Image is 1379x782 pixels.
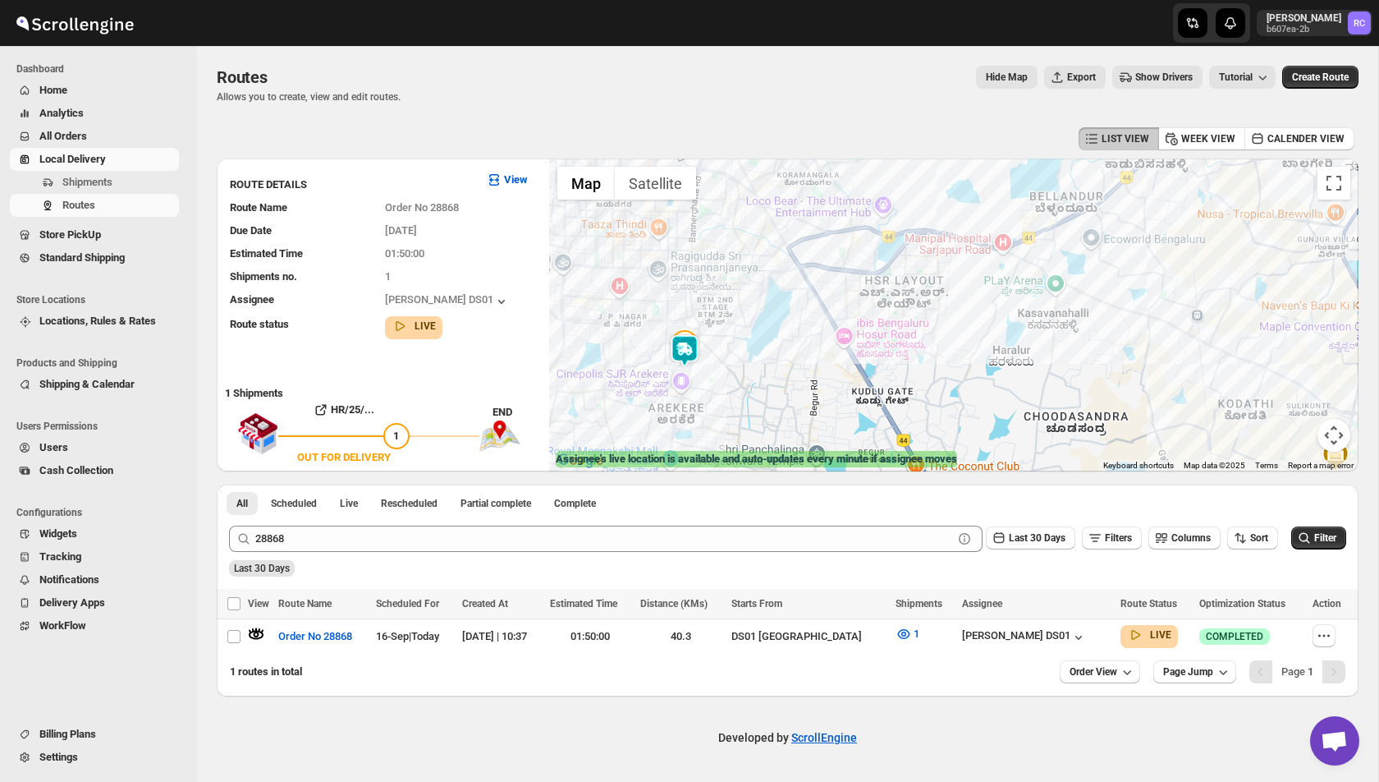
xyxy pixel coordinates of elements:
button: WorkFlow [10,614,179,637]
span: Local Delivery [39,153,106,165]
span: Complete [554,497,596,510]
span: 1 [914,628,919,640]
span: Routes [62,199,95,211]
span: Route status [230,318,289,330]
button: Map action label [976,66,1038,89]
span: LIST VIEW [1102,132,1149,145]
span: Estimated Time [550,598,617,609]
span: [DATE] [385,224,417,237]
span: Store PickUp [39,228,101,241]
span: Create Route [1292,71,1349,84]
span: View [248,598,269,609]
span: Filter [1314,532,1336,544]
span: Scheduled [271,497,317,510]
span: Scheduled For [376,598,439,609]
span: Route Name [230,201,287,214]
button: Notifications [10,568,179,591]
span: Created At [462,598,508,609]
span: Billing Plans [39,728,96,740]
button: Columns [1148,527,1221,550]
span: Tracking [39,550,81,563]
span: Assignee [962,598,1002,609]
button: Cash Collection [10,459,179,482]
span: Page [1281,665,1313,678]
span: Action [1313,598,1341,609]
p: b607ea-2b [1267,25,1341,34]
span: Route Status [1120,598,1177,609]
span: All Orders [39,130,87,142]
button: Users [10,436,179,459]
button: Home [10,79,179,102]
button: Order No 28868 [268,623,362,650]
button: Routes [10,194,179,217]
label: Assignee's live location is available and auto-updates every minute if assignee moves [556,451,957,467]
img: shop.svg [237,402,278,466]
button: Tutorial [1209,66,1276,89]
button: Shipments [10,171,179,194]
button: All Orders [10,125,179,148]
span: Starts From [731,598,782,609]
span: Live [340,497,358,510]
span: WorkFlow [39,619,86,632]
button: Map camera controls [1317,419,1350,452]
span: Partial complete [460,497,531,510]
button: Locations, Rules & Rates [10,310,179,333]
span: Delivery Apps [39,596,105,609]
span: Users [39,441,68,453]
button: Shipping & Calendar [10,373,179,396]
span: Dashboard [16,62,186,76]
button: LIVE [392,318,436,334]
a: ScrollEngine [791,731,857,744]
button: WEEK VIEW [1158,127,1245,150]
button: 1 [886,621,929,647]
button: Show Drivers [1112,66,1203,89]
span: Map data ©2025 [1184,461,1245,470]
button: Keyboard shortcuts [1103,460,1174,471]
button: Analytics [10,102,179,125]
span: 1 [393,430,399,442]
img: ScrollEngine [13,2,136,44]
span: Last 30 Days [1009,532,1065,544]
span: Show Drivers [1135,71,1193,84]
span: Store Locations [16,293,186,306]
span: Shipments no. [230,270,297,283]
span: Route Name [278,598,332,609]
button: [PERSON_NAME] DS01 [385,293,510,310]
span: Settings [39,751,78,763]
span: Order No 28868 [278,628,352,645]
p: Developed by [718,729,857,746]
div: [PERSON_NAME] DS01 [962,629,1087,646]
button: CALENDER VIEW [1244,127,1354,150]
span: Order View [1070,665,1117,678]
button: Page Jump [1153,660,1236,683]
button: Last 30 Days [986,527,1075,550]
p: Allows you to create, view and edit routes. [217,90,401,103]
span: Rescheduled [381,497,438,510]
span: Analytics [39,107,84,119]
button: Delivery Apps [10,591,179,614]
span: WEEK VIEW [1181,132,1235,145]
button: Tracking [10,545,179,568]
span: Shipments [62,176,112,188]
span: Last 30 Days [234,563,290,574]
div: 40.3 [640,628,721,645]
span: Filters [1105,532,1132,544]
button: LIST VIEW [1079,127,1159,150]
text: RC [1354,18,1365,29]
span: Routes [217,67,268,87]
span: Page Jump [1163,665,1213,678]
a: Open this area in Google Maps (opens a new window) [553,450,607,471]
span: Assignee [230,293,274,306]
button: Filter [1291,527,1346,550]
b: View [504,173,528,186]
span: Locations, Rules & Rates [39,315,156,327]
button: Show satellite imagery [615,167,696,200]
span: Distance (KMs) [640,598,708,609]
button: Create Route [1282,66,1358,89]
button: Toggle fullscreen view [1317,167,1350,200]
button: Sort [1227,527,1278,550]
b: LIVE [415,320,436,332]
span: CALENDER VIEW [1267,132,1345,145]
a: Terms (opens in new tab) [1255,461,1278,470]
